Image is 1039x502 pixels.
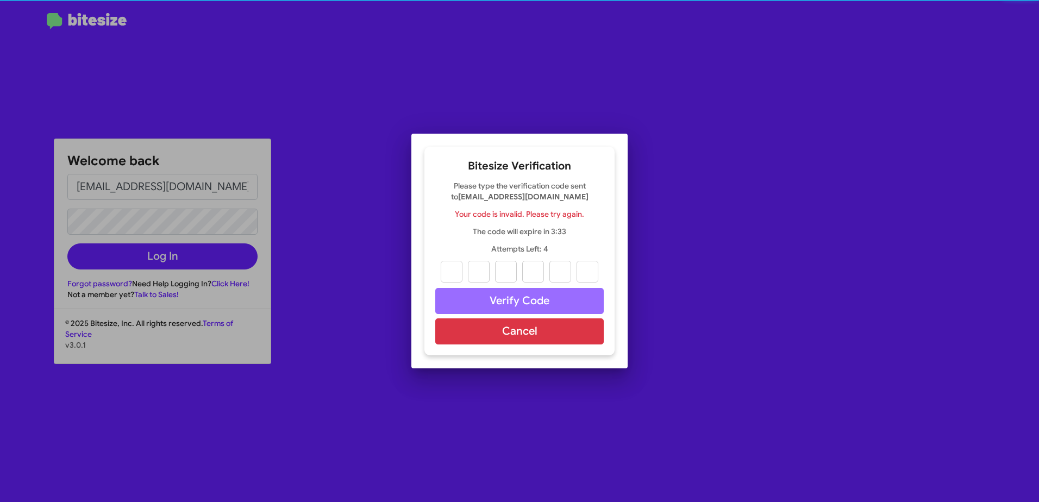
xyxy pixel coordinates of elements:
p: Your code is invalid. Please try again. [435,209,604,219]
strong: [EMAIL_ADDRESS][DOMAIN_NAME] [458,192,589,202]
p: Please type the verification code sent to [435,180,604,202]
p: The code will expire in 3:33 [435,226,604,237]
button: Cancel [435,318,604,344]
button: Verify Code [435,288,604,314]
p: Attempts Left: 4 [435,243,604,254]
h2: Bitesize Verification [435,158,604,175]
